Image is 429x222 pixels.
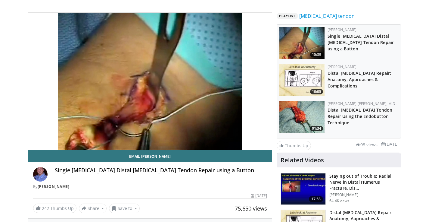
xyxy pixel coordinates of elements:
a: Email [PERSON_NAME] [28,150,272,162]
a: 242 Thumbs Up [33,204,76,213]
a: [PERSON_NAME] [328,27,356,32]
a: [PERSON_NAME] [38,184,70,189]
img: 90401_0000_3.png.150x105_q85_crop-smart_upscale.jpg [279,64,325,96]
a: 01:34 [279,101,325,133]
div: [DATE] [251,193,267,198]
div: By [33,184,267,189]
li: [DATE] [381,141,399,147]
span: 17:58 [309,196,323,202]
span: 10:05 [310,89,323,94]
a: [PERSON_NAME] [328,64,356,69]
img: Avatar [33,167,48,182]
p: 64.4K views [329,198,349,203]
a: [PERSON_NAME] [PERSON_NAME], M.D. [328,101,396,106]
span: 01:34 [310,126,323,131]
h3: Staying out of Trouble: Radial Nerve in Distal Humerus Fracture, Dis… [329,173,397,191]
h4: Related Videos [281,157,324,164]
a: Single [MEDICAL_DATA] Distal [MEDICAL_DATA] Tendon Repair using a Button [328,33,394,52]
span: 242 [42,205,49,211]
img: Q2xRg7exoPLTwO8X4xMDoxOjB1O8AjAz_1.150x105_q85_crop-smart_upscale.jpg [281,173,325,205]
a: 10:05 [279,64,325,96]
a: Distal [MEDICAL_DATA] Repair: Anatomy, Approaches & Complications [328,70,391,89]
a: Thumbs Up [277,141,311,150]
p: [PERSON_NAME] [329,192,397,197]
span: 75,650 views [235,205,267,212]
button: Share [79,204,107,213]
a: Distal [MEDICAL_DATA] Tendon Repair Using the Endobutton Technique [328,107,392,125]
span: Playlist [277,13,298,19]
a: 15:39 [279,27,325,59]
span: 15:39 [310,52,323,57]
a: [MEDICAL_DATA] tendon [299,12,355,20]
img: leland_3.png.150x105_q85_crop-smart_upscale.jpg [279,101,325,133]
button: Save to [109,204,140,213]
img: king_0_3.png.150x105_q85_crop-smart_upscale.jpg [279,27,325,59]
h4: Single [MEDICAL_DATA] Distal [MEDICAL_DATA] Tendon Repair using a Button [55,167,267,174]
video-js: Video Player [28,13,272,150]
li: 98 views [356,141,378,148]
a: 17:58 Staying out of Trouble: Radial Nerve in Distal Humerus Fracture, Dis… [PERSON_NAME] 64.4K v... [281,173,397,205]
